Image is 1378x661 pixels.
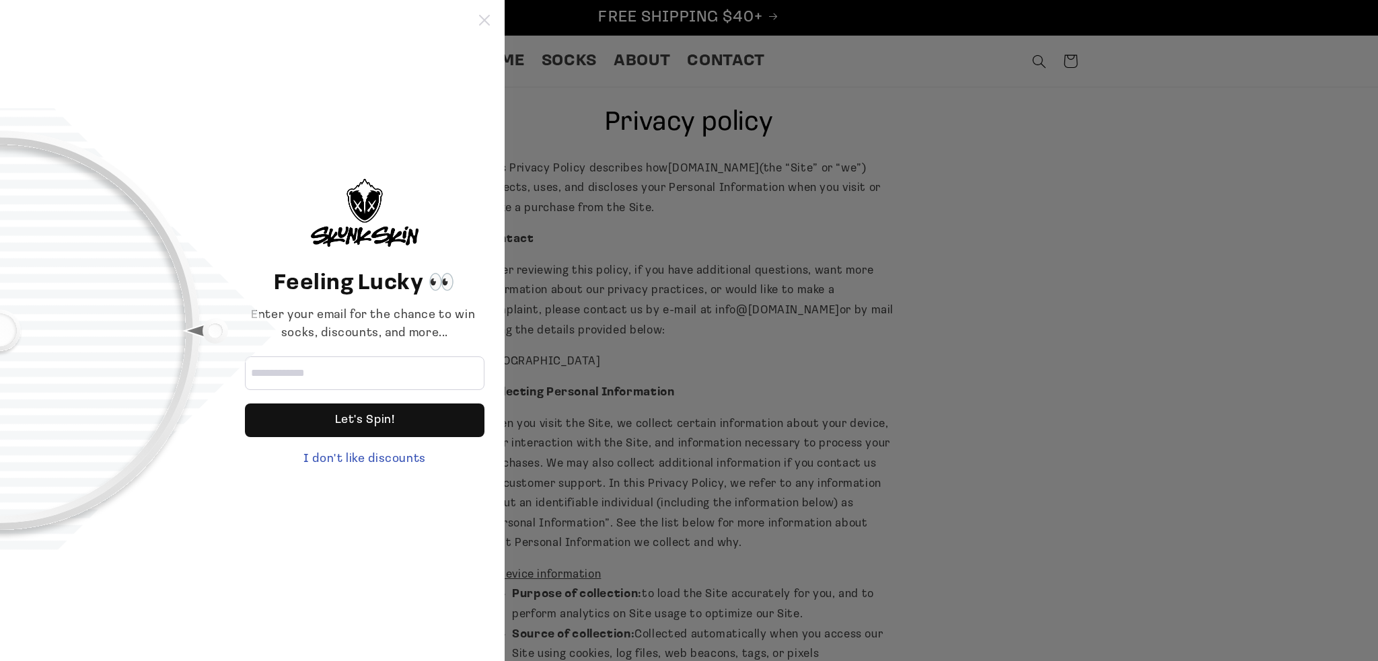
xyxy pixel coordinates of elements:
img: logo [311,179,419,247]
div: Let's Spin! [245,403,484,437]
header: Feeling Lucky 👀 [245,268,484,300]
div: Enter your email for the chance to win socks, discounts, and more... [245,307,484,343]
div: Let's Spin! [335,403,395,437]
div: I don't like discounts [245,451,484,469]
input: Email address [245,356,484,390]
